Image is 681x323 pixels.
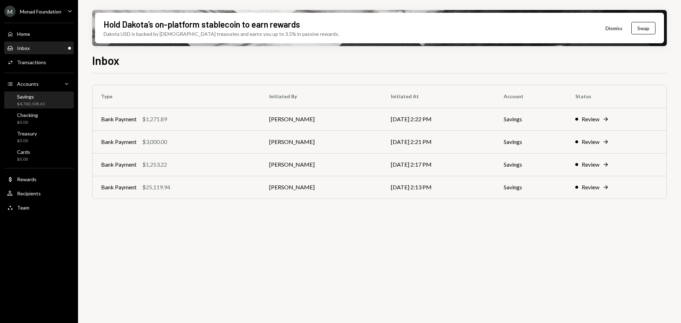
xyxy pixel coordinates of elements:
[4,128,74,145] a: Treasury$0.00
[142,183,170,191] div: $25,119.94
[17,176,37,182] div: Rewards
[17,45,30,51] div: Inbox
[4,91,74,108] a: Savings$4,760,108.61
[104,18,300,30] div: Hold Dakota’s on-platform stablecoin to earn rewards
[582,138,599,146] div: Review
[382,153,495,176] td: [DATE] 2:17 PM
[495,108,567,130] td: Savings
[92,53,120,67] h1: Inbox
[17,156,30,162] div: $0.00
[4,56,74,68] a: Transactions
[495,176,567,199] td: Savings
[382,108,495,130] td: [DATE] 2:22 PM
[17,119,38,126] div: $0.00
[382,176,495,199] td: [DATE] 2:13 PM
[582,160,599,169] div: Review
[4,27,74,40] a: Home
[261,130,382,153] td: [PERSON_NAME]
[4,6,16,17] div: M
[101,183,137,191] div: Bank Payment
[495,85,567,108] th: Account
[142,138,167,146] div: $3,000.00
[17,112,38,118] div: Checking
[17,81,39,87] div: Accounts
[17,205,29,211] div: Team
[17,59,46,65] div: Transactions
[104,30,339,38] div: Dakota USD is backed by [DEMOGRAPHIC_DATA] treasuries and earns you up to 3.5% in passive rewards.
[4,77,74,90] a: Accounts
[17,94,45,100] div: Savings
[17,138,37,144] div: $0.00
[261,108,382,130] td: [PERSON_NAME]
[17,101,45,107] div: $4,760,108.61
[495,153,567,176] td: Savings
[101,138,137,146] div: Bank Payment
[261,153,382,176] td: [PERSON_NAME]
[4,147,74,164] a: Cards$0.00
[142,160,167,169] div: $1,253.22
[261,176,382,199] td: [PERSON_NAME]
[382,130,495,153] td: [DATE] 2:21 PM
[17,149,30,155] div: Cards
[4,201,74,214] a: Team
[567,85,666,108] th: Status
[101,115,137,123] div: Bank Payment
[4,173,74,185] a: Rewards
[142,115,167,123] div: $1,271.89
[17,130,37,137] div: Treasury
[4,41,74,54] a: Inbox
[261,85,382,108] th: Initiated By
[582,115,599,123] div: Review
[631,22,655,34] button: Swap
[382,85,495,108] th: Initiated At
[93,85,261,108] th: Type
[20,9,61,15] div: Monad Foundation
[17,190,41,196] div: Recipients
[4,187,74,200] a: Recipients
[4,110,74,127] a: Checking$0.00
[101,160,137,169] div: Bank Payment
[597,20,631,37] button: Dismiss
[495,130,567,153] td: Savings
[582,183,599,191] div: Review
[17,31,30,37] div: Home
